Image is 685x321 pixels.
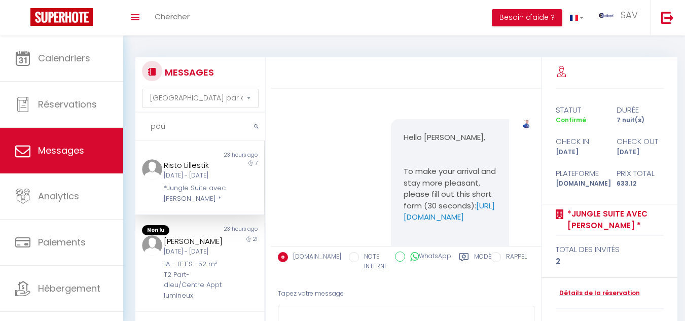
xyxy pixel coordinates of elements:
div: 633.12 [609,179,670,189]
div: 23 hours ago [200,225,264,235]
label: [DOMAIN_NAME] [288,252,341,263]
span: Confirmé [556,116,586,124]
span: Calendriers [38,52,90,64]
span: Chercher [155,11,190,22]
img: ... [522,120,531,128]
img: Super Booking [30,8,93,26]
div: Risto Lillestik [164,159,226,171]
div: check in [549,135,609,148]
label: WhatsApp [405,252,451,263]
div: [DATE] - [DATE] [164,247,226,257]
span: 7 [255,159,258,167]
span: Hébergement [38,282,100,295]
span: Messages [38,144,84,157]
img: logout [661,11,674,24]
div: statut [549,104,609,116]
input: Rechercher un mot clé [135,113,265,141]
div: 23 hours ago [200,151,264,159]
a: *Jungle Suite avec [PERSON_NAME] * [564,208,664,232]
img: ... [599,13,614,18]
div: [DATE] [609,148,670,157]
p: Hello [PERSON_NAME], [404,132,496,144]
label: RAPPEL [501,252,527,263]
div: total des invités [556,243,664,256]
span: Réservations [38,98,97,111]
span: Analytics [38,190,79,202]
img: ... [142,159,162,180]
a: [URL][DOMAIN_NAME] [404,200,495,223]
span: SAV [621,9,638,21]
label: Modèles [474,252,501,273]
h3: MESSAGES [162,61,214,84]
div: Plateforme [549,167,609,180]
div: *Jungle Suite avec [PERSON_NAME] * [164,183,226,204]
label: NOTE INTERNE [359,252,387,271]
p: To make your arrival and stay more pleasant, please fill out this short form (30 seconds): [404,166,496,223]
div: durée [609,104,670,116]
div: [DATE] - [DATE] [164,171,226,181]
div: 7 nuit(s) [609,116,670,125]
div: Tapez votre message [278,281,534,306]
div: [PERSON_NAME] [164,235,226,247]
span: 21 [253,235,258,243]
div: check out [609,135,670,148]
div: Prix total [609,167,670,180]
img: ... [142,235,162,256]
span: Non lu [142,225,169,235]
div: [DATE] [549,148,609,157]
div: [DOMAIN_NAME] [549,179,609,189]
button: Besoin d'aide ? [492,9,562,26]
a: Détails de la réservation [556,289,640,298]
div: 1A - LET'S -52 m² T2 Part-dieu/Centre Appt lumineux [164,259,226,301]
span: Paiements [38,236,86,248]
div: 2 [556,256,664,268]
